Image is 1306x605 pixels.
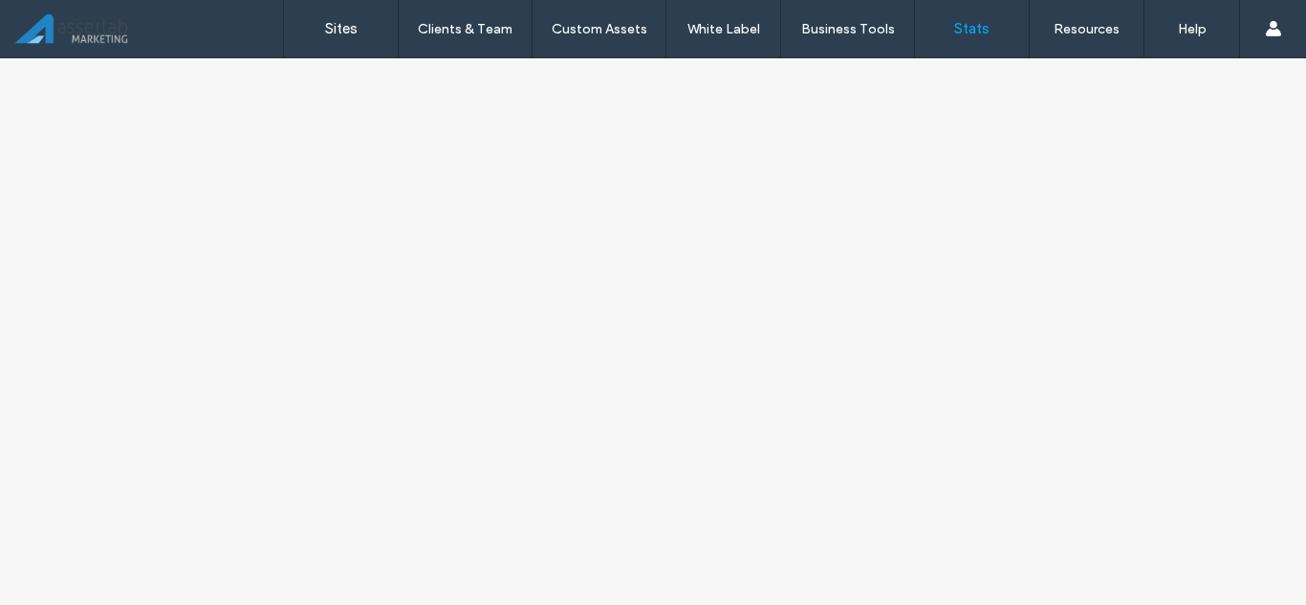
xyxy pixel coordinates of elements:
[1054,21,1120,37] label: Resources
[552,21,647,37] label: Custom Assets
[325,20,358,37] label: Sites
[687,21,760,37] label: White Label
[801,21,895,37] label: Business Tools
[954,20,990,37] label: Stats
[418,21,512,37] label: Clients & Team
[1178,21,1207,37] label: Help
